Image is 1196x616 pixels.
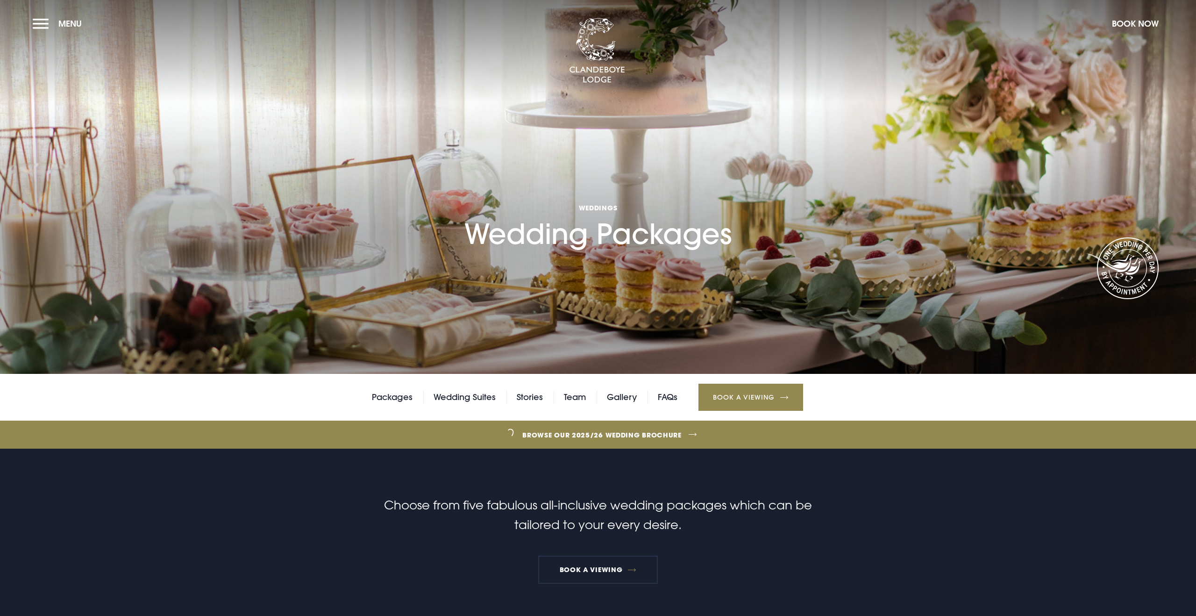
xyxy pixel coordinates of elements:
[658,390,677,404] a: FAQs
[464,128,732,251] h1: Wedding Packages
[33,14,86,34] button: Menu
[607,390,637,404] a: Gallery
[372,390,413,404] a: Packages
[464,203,732,212] span: Weddings
[434,390,496,404] a: Wedding Suites
[376,495,820,535] p: Choose from five fabulous all-inclusive wedding packages which can be tailored to your every desire.
[698,384,803,411] a: Book a Viewing
[564,390,586,404] a: Team
[58,18,82,29] span: Menu
[569,18,625,84] img: Clandeboye Lodge
[1107,14,1163,34] button: Book Now
[517,390,543,404] a: Stories
[538,556,658,584] a: Book a Viewing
